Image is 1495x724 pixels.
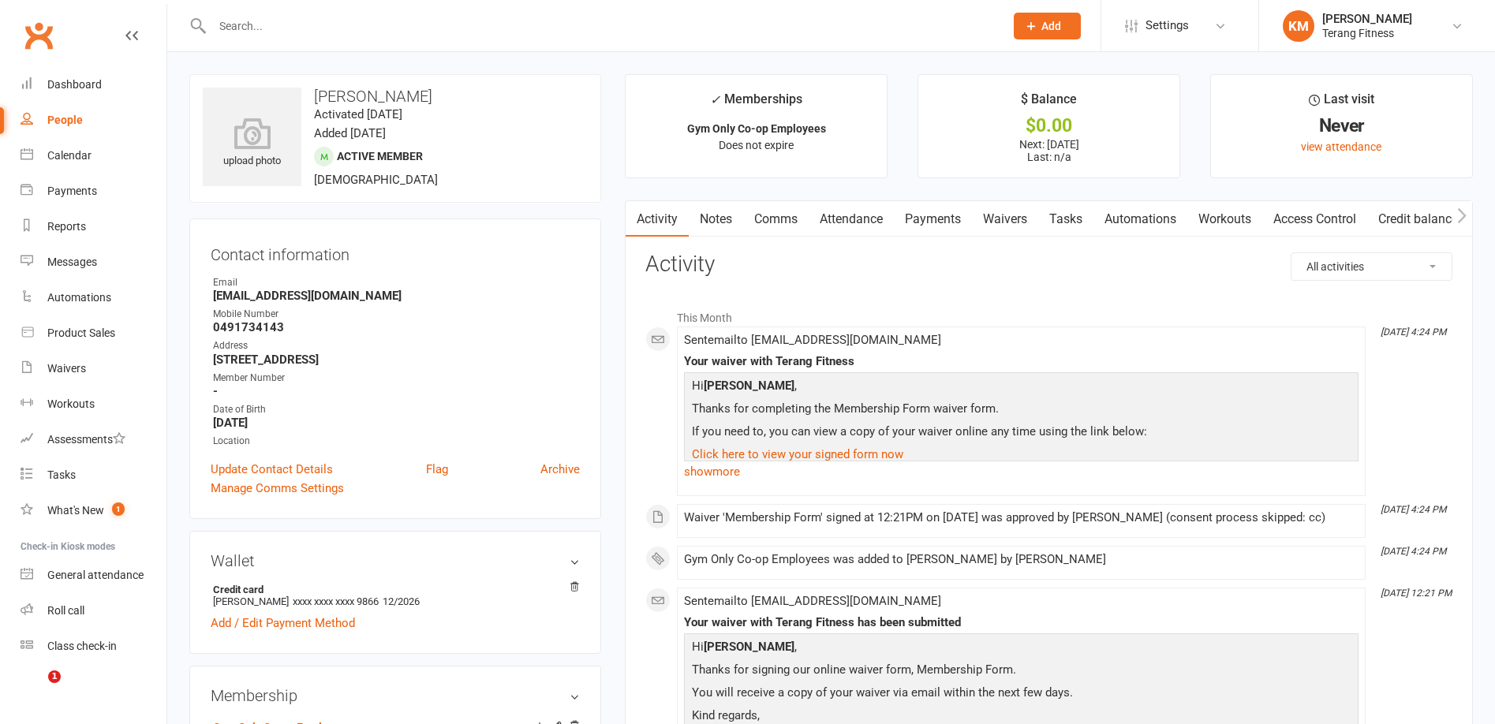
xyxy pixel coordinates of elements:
div: People [47,114,83,126]
strong: [PERSON_NAME] [704,640,794,654]
a: Waivers [21,351,166,386]
a: Class kiosk mode [21,629,166,664]
div: Mobile Number [213,307,580,322]
div: Date of Birth [213,402,580,417]
h3: [PERSON_NAME] [203,88,588,105]
a: show more [684,461,1359,483]
a: Credit balance [1367,201,1469,237]
i: [DATE] 12:21 PM [1381,588,1452,599]
div: Workouts [47,397,95,410]
a: Click here to view your signed form now [692,447,903,461]
a: Update Contact Details [211,460,333,479]
div: [PERSON_NAME] [1322,12,1412,26]
a: Payments [894,201,972,237]
li: [PERSON_NAME] [211,581,580,610]
p: Hi , [688,376,1355,399]
a: Roll call [21,593,166,629]
p: Hi , [688,637,1355,660]
div: Automations [47,291,111,304]
strong: [EMAIL_ADDRESS][DOMAIN_NAME] [213,289,580,303]
div: Your waiver with Terang Fitness [684,355,1359,368]
a: Attendance [809,201,894,237]
p: You will receive a copy of your waiver via email within the next few days. [688,683,1355,706]
div: Product Sales [47,327,115,339]
div: Payments [47,185,97,197]
p: If you need to, you can view a copy of your waiver online any time using the link below: [688,422,1355,445]
a: Workouts [1187,201,1262,237]
a: Tasks [21,457,166,493]
a: Waivers [972,201,1038,237]
a: Clubworx [19,16,58,55]
div: Messages [47,256,97,268]
a: Dashboard [21,67,166,103]
div: Dashboard [47,78,102,91]
i: ✓ [710,92,720,107]
div: $ Balance [1021,89,1077,118]
div: Your waiver with Terang Fitness has been submitted [684,616,1359,629]
a: Activity [626,201,689,237]
a: Access Control [1262,201,1367,237]
time: Activated [DATE] [314,107,402,121]
h3: Contact information [211,240,580,263]
div: Roll call [47,604,84,617]
div: What's New [47,504,104,517]
div: Location [213,434,580,449]
a: Automations [21,280,166,315]
a: Tasks [1038,201,1093,237]
h3: Wallet [211,552,580,569]
strong: Gym Only Co-op Employees [687,122,826,135]
h3: Activity [645,252,1452,277]
a: Payments [21,174,166,209]
span: Sent email to [EMAIL_ADDRESS][DOMAIN_NAME] [684,333,941,347]
strong: [PERSON_NAME] [704,379,794,393]
a: Workouts [21,386,166,422]
a: Calendar [21,138,166,174]
h3: Membership [211,687,580,704]
span: Sent email to [EMAIL_ADDRESS][DOMAIN_NAME] [684,594,941,608]
div: Email [213,275,580,290]
div: Calendar [47,149,92,162]
a: Assessments [21,422,166,457]
div: Never [1225,118,1458,134]
button: Add [1014,13,1081,39]
a: Notes [689,201,743,237]
span: Settings [1146,8,1189,43]
input: Search... [207,15,993,37]
div: Last visit [1309,89,1374,118]
div: Class check-in [47,640,117,652]
div: Assessments [47,433,125,446]
a: Reports [21,209,166,244]
a: Automations [1093,201,1187,237]
li: This Month [645,301,1452,327]
span: Does not expire [719,139,794,151]
span: Active member [337,150,423,162]
i: [DATE] 4:24 PM [1381,504,1446,515]
a: People [21,103,166,138]
div: $0.00 [933,118,1165,134]
strong: [DATE] [213,416,580,430]
a: Manage Comms Settings [211,479,344,498]
div: General attendance [47,569,144,581]
span: xxxx xxxx xxxx 9866 [293,595,379,607]
a: Comms [743,201,809,237]
time: Added [DATE] [314,126,386,140]
a: General attendance kiosk mode [21,558,166,593]
p: Thanks for completing the Membership Form waiver form. [688,399,1355,422]
i: [DATE] 4:24 PM [1381,327,1446,338]
div: Address [213,338,580,353]
div: Reports [47,220,86,233]
div: KM [1283,10,1314,42]
div: upload photo [203,118,301,170]
strong: - [213,384,580,398]
a: view attendance [1301,140,1381,153]
strong: 0491734143 [213,320,580,334]
p: Next: [DATE] Last: n/a [933,138,1165,163]
a: Product Sales [21,315,166,351]
span: 12/2026 [383,595,420,607]
span: [DEMOGRAPHIC_DATA] [314,173,438,187]
div: Waivers [47,362,86,375]
div: Memberships [710,89,802,118]
a: Messages [21,244,166,280]
a: Add / Edit Payment Method [211,614,355,633]
div: Waiver 'Membership Form' signed at 12:21PM on [DATE] was approved by [PERSON_NAME] (consent proce... [684,511,1359,524]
